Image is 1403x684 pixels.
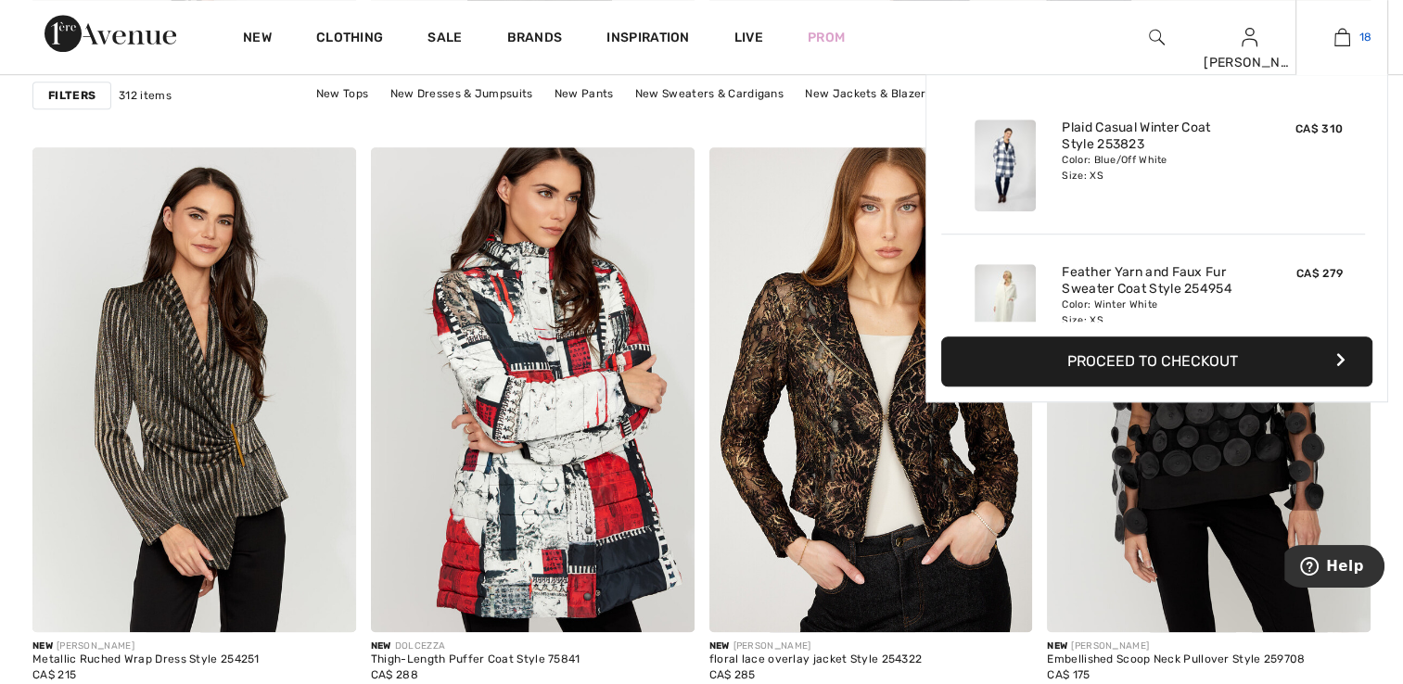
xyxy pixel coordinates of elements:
span: 312 items [119,87,172,104]
img: search the website [1149,26,1165,48]
div: [PERSON_NAME] [1047,640,1305,653]
span: CA$ 215 [32,668,76,681]
div: Metallic Ruched Wrap Dress Style 254251 [32,653,260,666]
img: 1ère Avenue [45,15,176,52]
img: Thigh-Length Puffer Coat Style 75841. As sample [371,147,695,632]
div: Color: Blue/Off White Size: XS [1062,153,1244,183]
div: Thigh-Length Puffer Coat Style 75841 [371,653,580,666]
img: Feather Yarn and Faux Fur Sweater Coat Style 254954 [975,264,1036,356]
span: CA$ 175 [1047,668,1090,681]
a: Sale [427,30,462,49]
a: Prom [808,28,845,47]
img: My Bag [1334,26,1350,48]
a: New [243,30,272,49]
span: New [1047,640,1067,652]
iframe: Opens a widget where you can find more information [1284,545,1384,591]
a: New Pants [545,82,623,106]
div: [PERSON_NAME] [32,640,260,653]
span: 18 [1359,29,1372,45]
a: Plaid Casual Winter Coat Style 253823 [1062,120,1244,153]
a: Clothing [316,30,383,49]
div: Color: Winter White Size: XS [1062,298,1244,327]
span: CA$ 288 [371,668,418,681]
a: New Sweaters & Cardigans [626,82,793,106]
a: New Dresses & Jumpsuits [381,82,542,106]
span: New [371,640,391,652]
img: Plaid Casual Winter Coat Style 253823 [975,120,1036,211]
div: floral lace overlay jacket Style 254322 [709,653,923,666]
a: New Tops [307,82,377,106]
span: New [32,640,53,652]
a: Brands [507,30,563,49]
img: My Info [1242,26,1257,48]
div: Embellished Scoop Neck Pullover Style 259708 [1047,653,1305,666]
span: CA$ 310 [1295,122,1343,135]
a: Sign In [1242,28,1257,45]
div: DOLCEZZA [371,640,580,653]
button: Proceed to Checkout [941,336,1372,386]
div: [PERSON_NAME] [709,640,923,653]
span: CA$ 285 [709,668,756,681]
a: 18 [1296,26,1387,48]
span: New [709,640,730,652]
strong: Filters [48,87,96,104]
img: Metallic Ruched Wrap Dress Style 254251. Gold/Black [32,147,356,632]
div: [PERSON_NAME] [1204,53,1295,72]
a: Feather Yarn and Faux Fur Sweater Coat Style 254954 [1062,264,1244,298]
a: New Jackets & Blazers [796,82,940,106]
img: floral lace overlay jacket Style 254322. Copper/Black [709,147,1033,632]
span: CA$ 279 [1296,267,1343,280]
a: Live [734,28,763,47]
span: Inspiration [606,30,689,49]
